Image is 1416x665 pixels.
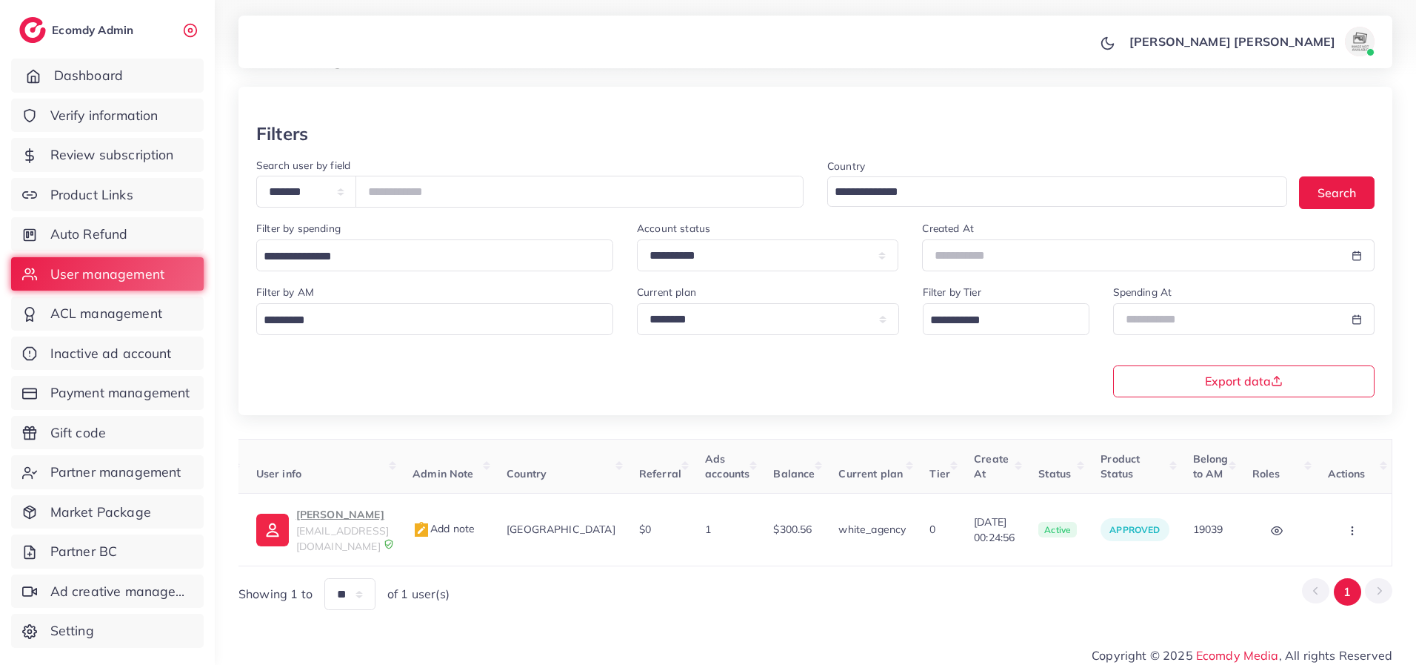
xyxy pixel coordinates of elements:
[1279,646,1392,664] span: , All rights Reserved
[50,423,106,443] span: Gift code
[50,503,151,522] span: Market Package
[50,621,94,641] span: Setting
[974,452,1009,480] span: Create At
[829,181,1268,204] input: Search for option
[705,523,711,536] span: 1
[50,383,190,403] span: Payment management
[50,582,193,601] span: Ad creative management
[11,416,204,450] a: Gift code
[11,99,204,133] a: Verify information
[1109,524,1160,535] span: approved
[1113,365,1375,397] button: Export data
[11,495,204,529] a: Market Package
[827,159,865,173] label: Country
[296,506,389,523] p: [PERSON_NAME]
[54,66,123,85] span: Dashboard
[838,467,903,480] span: Current plan
[1113,285,1172,300] label: Spending At
[929,523,935,536] span: 0
[1121,27,1380,56] a: [PERSON_NAME] [PERSON_NAME]avatar
[256,285,314,300] label: Filter by AM
[1038,522,1077,538] span: active
[1193,523,1223,536] span: 19039
[50,225,128,244] span: Auto Refund
[1334,578,1361,606] button: Go to page 1
[11,337,204,371] a: Inactive ad account
[256,303,613,335] div: Search for option
[413,467,474,480] span: Admin Note
[256,221,341,236] label: Filter by spending
[238,586,313,603] span: Showing 1 to
[50,542,118,561] span: Partner BC
[413,522,475,535] span: Add note
[922,221,974,236] label: Created At
[827,176,1287,207] div: Search for option
[1196,648,1279,663] a: Ecomdy Media
[1299,176,1375,208] button: Search
[256,123,308,145] h3: Filters
[11,178,204,212] a: Product Links
[256,467,301,480] span: User info
[1129,33,1335,50] p: [PERSON_NAME] [PERSON_NAME]
[256,239,613,271] div: Search for option
[11,59,204,93] a: Dashboard
[11,614,204,648] a: Setting
[256,158,350,173] label: Search user by field
[1345,27,1375,56] img: avatar
[773,467,815,480] span: Balance
[19,17,137,43] a: logoEcomdy Admin
[50,344,172,363] span: Inactive ad account
[296,524,389,552] span: [EMAIL_ADDRESS][DOMAIN_NAME]
[11,217,204,251] a: Auto Refund
[1193,452,1229,480] span: Belong to AM
[258,309,594,332] input: Search for option
[258,245,594,268] input: Search for option
[1092,646,1392,664] span: Copyright © 2025
[256,506,389,554] a: [PERSON_NAME][EMAIL_ADDRESS][DOMAIN_NAME]
[50,463,181,482] span: Partner management
[925,309,1070,332] input: Search for option
[637,285,696,300] label: Current plan
[11,535,204,569] a: Partner BC
[50,106,158,125] span: Verify information
[387,586,450,603] span: of 1 user(s)
[50,265,164,284] span: User management
[11,575,204,609] a: Ad creative management
[1038,467,1071,480] span: Status
[11,455,204,489] a: Partner management
[773,523,812,536] span: $300.56
[639,523,651,536] span: $0
[50,145,174,165] span: Review subscription
[413,521,430,539] img: admin_note.cdd0b510.svg
[19,17,46,43] img: logo
[11,376,204,410] a: Payment management
[52,23,137,37] h2: Ecomdy Admin
[11,138,204,172] a: Review subscription
[705,452,749,480] span: Ads accounts
[11,297,204,331] a: ACL management
[1101,452,1140,480] span: Product Status
[507,523,615,536] span: [GEOGRAPHIC_DATA]
[1302,578,1392,606] ul: Pagination
[50,304,162,323] span: ACL management
[929,467,950,480] span: Tier
[838,523,906,536] span: white_agency
[384,539,394,549] img: 9CAL8B2pu8EFxCJHYAAAAldEVYdGRhdGU6Y3JlYXRlADIwMjItMTItMDlUMDQ6NTg6MzkrMDA6MDBXSlgLAAAAJXRFWHRkYXR...
[637,221,710,236] label: Account status
[1328,467,1366,480] span: Actions
[923,303,1089,335] div: Search for option
[923,285,981,300] label: Filter by Tier
[11,257,204,291] a: User management
[639,467,681,480] span: Referral
[974,515,1015,545] span: [DATE] 00:24:56
[256,514,289,546] img: ic-user-info.36bf1079.svg
[1252,467,1280,480] span: Roles
[1205,375,1283,387] span: Export data
[507,467,547,480] span: Country
[50,185,133,205] span: Product Links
